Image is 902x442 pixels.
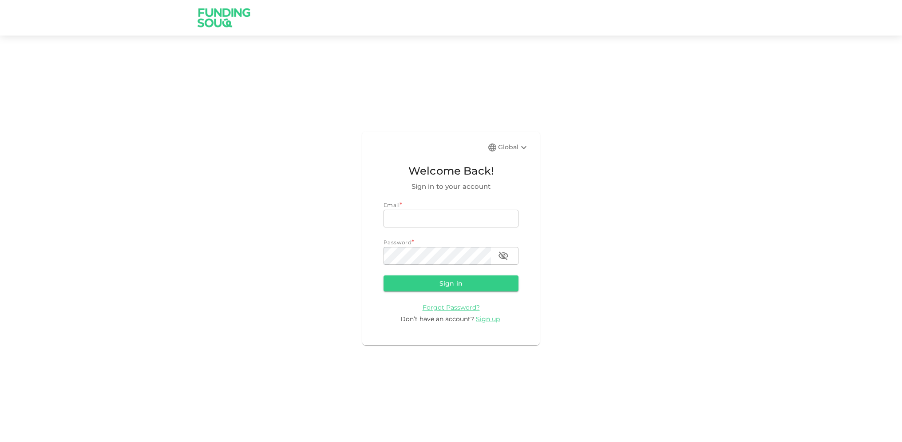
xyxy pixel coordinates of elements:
[498,142,529,153] div: Global
[384,210,518,227] input: email
[384,275,518,291] button: Sign in
[384,247,491,265] input: password
[384,202,400,208] span: Email
[384,239,411,246] span: Password
[400,315,474,323] span: Don’t have an account?
[384,163,518,179] span: Welcome Back!
[423,303,480,311] a: Forgot Password?
[384,181,518,192] span: Sign in to your account
[476,315,500,323] span: Sign up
